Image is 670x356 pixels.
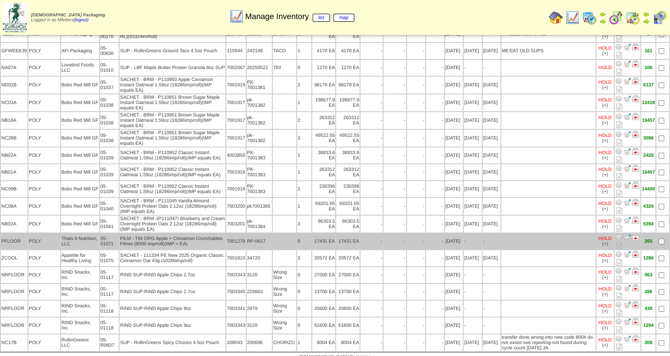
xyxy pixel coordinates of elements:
[61,181,99,197] td: Bobs Red Mill GF
[336,198,360,215] td: 69201.05 EA
[483,77,500,93] td: [DATE]
[624,95,631,102] img: Move
[312,77,336,93] td: 98179 EA
[74,18,89,23] a: (logout)
[445,164,463,180] td: [DATE]
[565,11,580,25] img: line_graph.gif
[642,82,655,88] div: 6137
[407,147,425,163] td: -
[464,216,481,232] td: [DATE]
[1,77,27,93] td: ND01B
[247,198,272,215] td: pk7001385
[120,181,225,197] td: SACHET - BRM - P110952 Classic Instant Oatmeal 1.59oz (18286imp/roll)(IMP equals EA)
[297,130,311,147] td: 3
[120,60,225,76] td: SUP - LBF Maple Butter Protein Granola 8oz SUP
[383,60,406,76] td: -
[624,60,631,67] img: Move
[615,60,622,67] img: Adjust
[483,43,500,59] td: [DATE]
[624,318,631,325] img: Move
[333,14,354,22] a: map
[615,318,622,325] img: Adjust
[624,267,631,275] img: Move
[120,112,225,129] td: SACHET - BRM - P110951 Brown Sugar Maple Instant Oatmeal 1.59oz (18286imp/roll)(IMP equals EA)
[624,301,631,308] img: Move
[120,94,225,111] td: SACHET - BRM - P110951 Brown Sugar Maple Instant Oatmeal 1.59oz (18286imp/roll)(IMP equals EA)
[615,43,622,50] img: Adjust
[1,130,27,147] td: NC28B
[336,216,360,232] td: 86303.5 EA
[642,118,655,123] div: 16457
[615,77,622,85] img: Adjust
[383,112,406,129] td: -
[28,94,60,111] td: POLY
[383,164,406,180] td: -
[61,216,99,232] td: Bobs Red Mill GF
[28,198,60,215] td: POLY
[100,112,119,129] td: 05-01038
[360,112,383,129] td: -
[28,43,60,59] td: POLY
[632,113,639,120] img: Manage Hold
[615,182,622,189] img: Adjust
[642,170,655,175] div: 16457
[407,112,425,129] td: -
[28,147,60,163] td: POLY
[632,335,639,342] img: Manage Hold
[61,130,99,147] td: Bobs Red Mill GF
[383,198,406,215] td: -
[247,94,272,111] td: pk-7001382
[643,11,650,18] img: arrowleft.gif
[226,77,246,93] td: 7001919
[312,164,336,180] td: 263312 EA
[642,135,655,141] div: 3096
[61,43,99,59] td: AFI Packaging
[360,43,383,59] td: -
[297,94,311,111] td: 1
[360,216,383,232] td: -
[383,43,406,59] td: -
[226,60,246,76] td: 7002067
[624,335,631,342] img: Move
[28,60,60,76] td: POLY
[624,113,631,120] img: Move
[100,216,119,232] td: 05-01041
[245,12,354,21] span: Manage Inventory
[383,147,406,163] td: -
[28,112,60,129] td: POLY
[445,216,463,232] td: [DATE]
[297,216,311,232] td: 3
[445,181,463,197] td: [DATE]
[226,216,246,232] td: 7003201
[445,147,463,163] td: [DATE]
[226,94,246,111] td: 7001917
[624,131,631,138] img: Move
[1,198,27,215] td: NC08A
[297,198,311,215] td: 1
[336,164,360,180] td: 263312 EA
[247,164,272,180] td: PK-7001383
[598,65,612,70] div: HOLD
[273,60,296,76] td: 783
[615,217,622,224] img: Adjust
[464,130,481,147] td: [DATE]
[616,190,622,197] i: Note
[598,97,612,103] div: HOLD
[445,130,463,147] td: [DATE]
[643,18,650,25] img: arrowright.gif
[100,43,119,59] td: 05-00836
[599,11,606,18] img: arrowleft.gif
[28,77,60,93] td: POLY
[426,130,444,147] td: -
[426,77,444,93] td: -
[61,112,99,129] td: Bobs Red Mill GF
[615,335,622,342] img: Adjust
[61,94,99,111] td: Bobs Red Mill GF
[1,164,27,180] td: NB01A
[120,130,225,147] td: SACHET - BRM - P110951 Brown Sugar Maple Instant Oatmeal 1.59oz (18286imp/roll)(IMP equals EA)
[615,95,622,102] img: Adjust
[615,148,622,155] img: Adjust
[445,60,463,76] td: [DATE]
[616,121,622,128] i: Note
[642,186,655,192] div: 14400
